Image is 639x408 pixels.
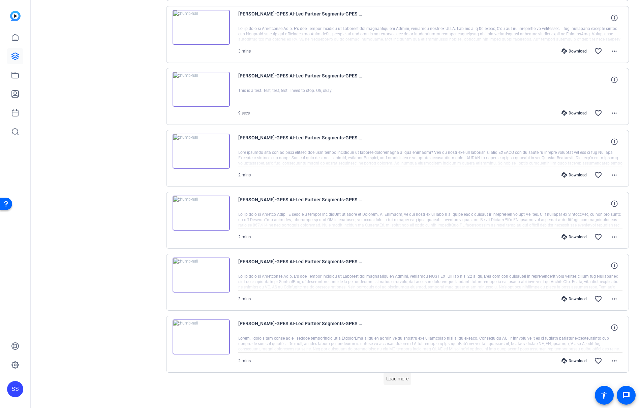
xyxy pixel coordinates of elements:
span: 3 mins [238,297,251,301]
mat-icon: more_horiz [610,357,618,365]
mat-icon: more_horiz [610,295,618,303]
span: [PERSON_NAME]-GPES AI-Led Partner Segments-GPES AI-Led Partner Segments-1754679327108-webcam [238,134,363,150]
mat-icon: favorite_border [594,295,602,303]
div: Download [558,172,590,178]
div: Download [558,110,590,116]
mat-icon: more_horiz [610,233,618,241]
div: SS [7,381,23,397]
img: thumb-nail [173,319,230,354]
mat-icon: favorite_border [594,357,602,365]
img: thumb-nail [173,258,230,293]
mat-icon: more_horiz [610,171,618,179]
span: [PERSON_NAME]-GPES AI-Led Partner Segments-GPES AI-Led Partner Segments-1754607373878-webcam [238,258,363,274]
button: Load more [384,373,411,385]
mat-icon: favorite_border [594,47,602,55]
span: [PERSON_NAME]-GPES AI-Led Partner Segments-GPES AI-Led Partner Segments-1754687493898-webcam [238,72,363,88]
mat-icon: favorite_border [594,171,602,179]
mat-icon: message [622,391,630,399]
mat-icon: favorite_border [594,109,602,117]
span: Load more [386,375,408,382]
div: Download [558,48,590,54]
span: 9 secs [238,111,250,115]
span: 3 mins [238,49,251,54]
mat-icon: accessibility [600,391,608,399]
mat-icon: more_horiz [610,109,618,117]
mat-icon: more_horiz [610,47,618,55]
div: Download [558,358,590,364]
mat-icon: favorite_border [594,233,602,241]
span: 2 mins [238,359,251,363]
span: 2 mins [238,235,251,239]
div: Download [558,296,590,302]
span: 2 mins [238,173,251,177]
img: thumb-nail [173,134,230,169]
span: [PERSON_NAME]-GPES AI-Led Partner Segments-GPES AI-Led Partner Segments-1754671803909-webcam [238,196,363,212]
span: [PERSON_NAME]-GPES AI-Led Partner Segments-GPES AI-Led Partner Segments-1754483993873-webcam [238,319,363,336]
img: thumb-nail [173,72,230,107]
img: thumb-nail [173,10,230,45]
span: [PERSON_NAME]-GPES AI-Led Partner Segments-GPES AI-Led Partner Segments-1755346277357-webcam [238,10,363,26]
img: blue-gradient.svg [10,11,21,21]
div: Download [558,234,590,240]
img: thumb-nail [173,196,230,231]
